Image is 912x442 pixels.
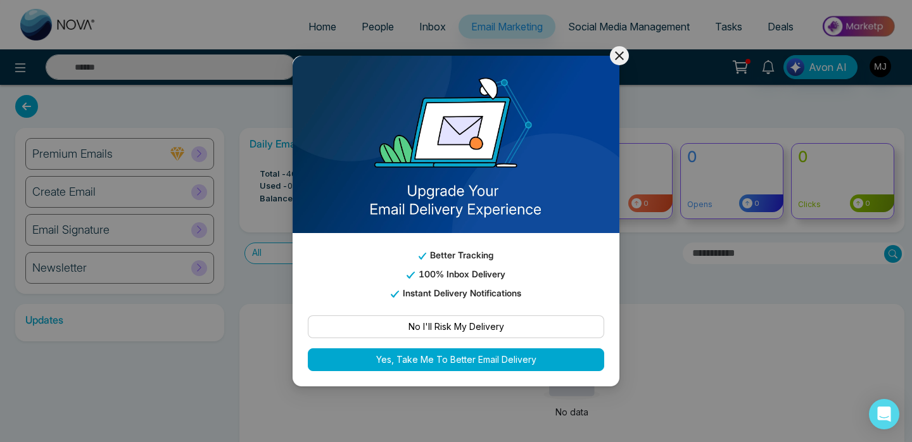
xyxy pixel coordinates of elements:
p: 100% Inbox Delivery [308,267,604,281]
img: email_template_bg.png [293,56,619,233]
img: tick_email_template.svg [391,291,398,298]
div: Open Intercom Messenger [869,399,899,429]
img: tick_email_template.svg [407,272,414,279]
button: Yes, Take Me To Better Email Delivery [308,348,604,371]
p: Better Tracking [308,248,604,262]
img: tick_email_template.svg [419,253,426,260]
button: No I'll Risk My Delivery [308,315,604,338]
p: Instant Delivery Notifications [308,286,604,300]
